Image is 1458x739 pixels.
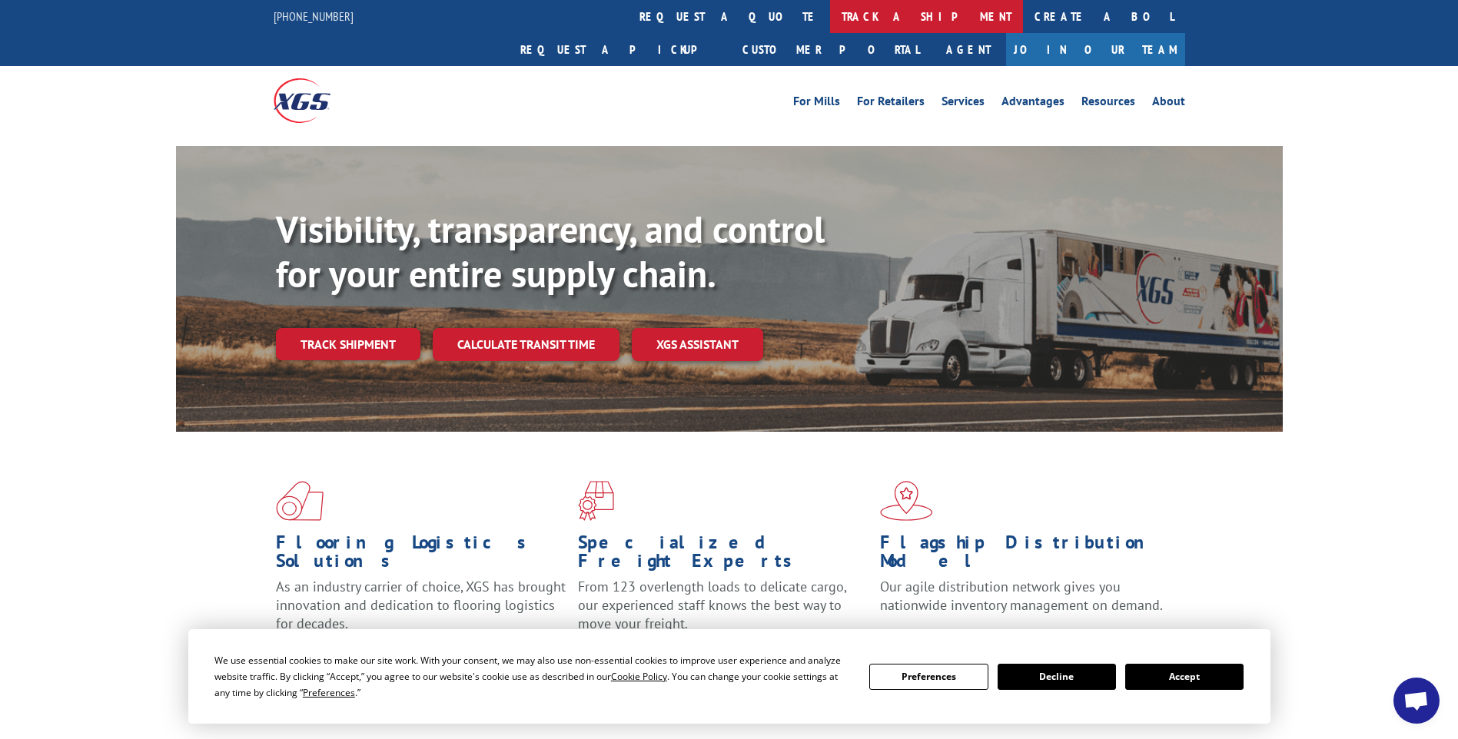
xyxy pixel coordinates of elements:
img: xgs-icon-focused-on-flooring-red [578,481,614,521]
button: Decline [998,664,1116,690]
a: Calculate transit time [433,328,619,361]
h1: Specialized Freight Experts [578,533,868,578]
img: xgs-icon-flagship-distribution-model-red [880,481,933,521]
p: From 123 overlength loads to delicate cargo, our experienced staff knows the best way to move you... [578,578,868,646]
a: For Mills [793,95,840,112]
span: As an industry carrier of choice, XGS has brought innovation and dedication to flooring logistics... [276,578,566,632]
b: Visibility, transparency, and control for your entire supply chain. [276,205,825,297]
a: Join Our Team [1006,33,1185,66]
a: XGS ASSISTANT [632,328,763,361]
a: Learn More > [880,628,1071,646]
span: Cookie Policy [611,670,667,683]
a: Advantages [1001,95,1064,112]
a: Request a pickup [509,33,731,66]
a: Track shipment [276,328,420,360]
a: Customer Portal [731,33,931,66]
div: We use essential cookies to make our site work. With your consent, we may also use non-essential ... [214,652,851,701]
a: For Retailers [857,95,925,112]
span: Preferences [303,686,355,699]
h1: Flagship Distribution Model [880,533,1171,578]
a: Services [942,95,985,112]
h1: Flooring Logistics Solutions [276,533,566,578]
button: Accept [1125,664,1244,690]
div: Cookie Consent Prompt [188,629,1270,724]
img: xgs-icon-total-supply-chain-intelligence-red [276,481,324,521]
span: Our agile distribution network gives you nationwide inventory management on demand. [880,578,1163,614]
a: Open chat [1393,678,1440,724]
a: Agent [931,33,1006,66]
a: About [1152,95,1185,112]
a: [PHONE_NUMBER] [274,8,354,24]
a: Resources [1081,95,1135,112]
button: Preferences [869,664,988,690]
